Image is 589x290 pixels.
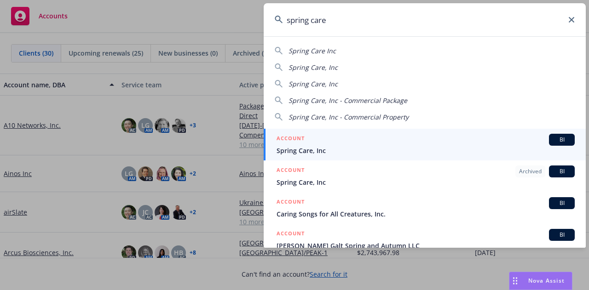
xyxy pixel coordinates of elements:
h5: ACCOUNT [277,134,305,145]
span: Caring Songs for All Creatures, Inc. [277,209,575,219]
span: Archived [519,167,542,176]
h5: ACCOUNT [277,229,305,240]
span: BI [553,231,571,239]
span: Nova Assist [528,277,565,284]
span: Spring Care Inc [289,46,336,55]
h5: ACCOUNT [277,165,305,176]
a: ACCOUNTBISpring Care, Inc [264,129,586,160]
div: Drag to move [509,272,521,290]
span: Spring Care, Inc [289,80,338,88]
a: ACCOUNTBI[PERSON_NAME] Galt Spring and Autumn LLC [264,224,586,256]
span: BI [553,167,571,176]
span: Spring Care, Inc [277,177,575,187]
span: Spring Care, Inc [289,63,338,72]
span: [PERSON_NAME] Galt Spring and Autumn LLC [277,241,575,250]
a: ACCOUNTBICaring Songs for All Creatures, Inc. [264,192,586,224]
span: Spring Care, Inc - Commercial Property [289,113,409,121]
span: BI [553,199,571,207]
span: Spring Care, Inc [277,146,575,155]
span: BI [553,136,571,144]
a: ACCOUNTArchivedBISpring Care, Inc [264,160,586,192]
input: Search... [264,3,586,36]
button: Nova Assist [509,272,572,290]
span: Spring Care, Inc - Commercial Package [289,96,407,105]
h5: ACCOUNT [277,197,305,208]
